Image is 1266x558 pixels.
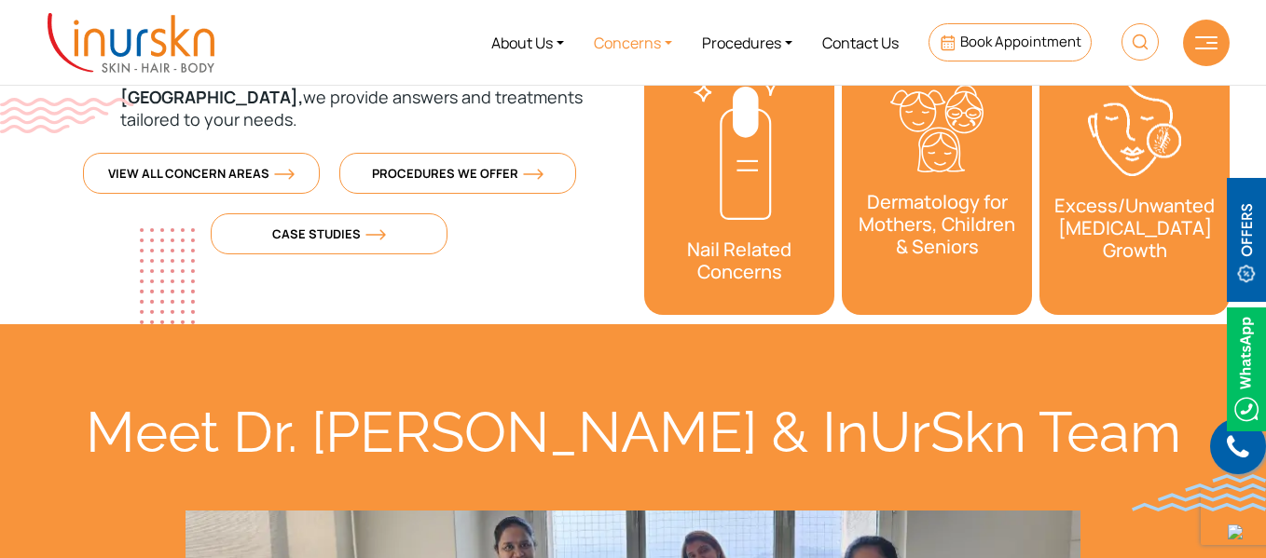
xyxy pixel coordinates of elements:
[83,153,320,194] a: View All Concern Areasorange-arrow
[579,7,687,77] a: Concerns
[365,229,386,240] img: orange-arrow
[1088,81,1181,177] img: Unwanted-Body-Hair-Growth-Icon-1
[644,229,834,293] h3: Nail Related Concerns
[929,23,1092,61] a: Book Appointment
[274,169,295,180] img: orange-arrow
[807,7,914,77] a: Contact Us
[108,165,295,182] span: View All Concern Areas
[644,35,834,315] div: 1 / 2
[140,228,195,324] img: dotes1
[372,165,544,182] span: Procedures We Offer
[693,60,786,219] img: Nail-Related-Conditions
[1122,23,1159,61] img: HeaderSearch
[687,7,807,77] a: Procedures
[476,7,579,77] a: About Us
[1132,474,1266,511] img: bluewave
[842,35,1032,315] div: 2 / 2
[272,225,386,242] span: Case Studies
[339,153,576,194] a: Procedures We Offerorange-arrow
[36,399,1230,466] div: Meet Dr. [PERSON_NAME] & InUrSkn Team
[1039,35,1230,315] div: 2 / 2
[960,32,1081,51] span: Book Appointment
[1227,307,1266,431] img: Whatsappicon
[1227,357,1266,377] a: Whatsappicon
[890,85,984,173] img: mother-children-senior
[1227,178,1266,302] img: offerBt
[1195,36,1218,49] img: hamLine.svg
[1039,35,1230,315] a: Excess/Unwanted [MEDICAL_DATA] Growth
[211,213,447,254] a: Case Studiesorange-arrow
[1228,524,1243,539] img: up-blue-arrow.svg
[842,35,1032,315] a: Dermatology for Mothers, Children & Seniors
[842,182,1032,267] h3: Dermatology for Mothers, Children & Seniors
[1039,185,1230,271] h3: Excess/Unwanted [MEDICAL_DATA] Growth
[48,13,214,73] img: inurskn-logo
[523,169,544,180] img: orange-arrow
[644,35,834,315] a: Nail Related Concerns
